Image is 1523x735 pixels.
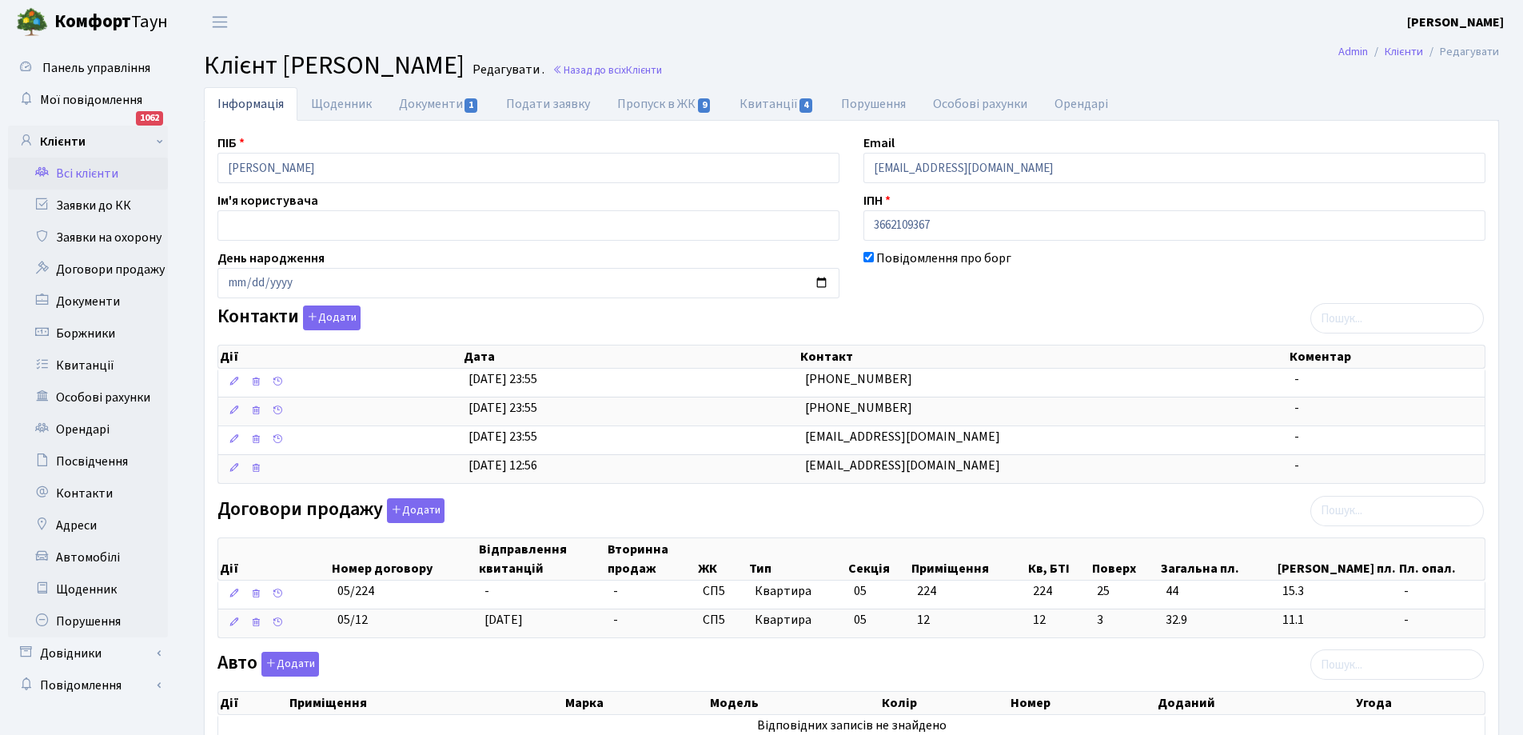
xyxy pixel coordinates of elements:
[217,191,318,210] label: Ім'я користувача
[854,611,867,629] span: 05
[8,413,168,445] a: Орендарі
[1423,43,1499,61] li: Редагувати
[462,346,799,368] th: Дата
[1310,649,1484,680] input: Пошук...
[217,134,245,153] label: ПІБ
[1294,457,1299,474] span: -
[1354,692,1485,714] th: Угода
[330,538,478,580] th: Номер договору
[1310,303,1484,334] input: Пошук...
[261,652,319,677] button: Авто
[8,52,168,84] a: Панель управління
[910,538,1026,580] th: Приміщення
[383,495,445,523] a: Додати
[1033,582,1084,601] span: 224
[8,637,168,669] a: Довідники
[218,692,288,714] th: Дії
[217,249,325,268] label: День народження
[1166,582,1270,601] span: 44
[1097,611,1153,629] span: 3
[469,62,544,78] small: Редагувати .
[16,6,48,38] img: logo.png
[8,541,168,573] a: Автомобілі
[468,457,537,474] span: [DATE] 12:56
[468,370,537,388] span: [DATE] 23:55
[1310,496,1484,526] input: Пошук...
[1033,611,1084,629] span: 12
[1407,13,1504,32] a: [PERSON_NAME]
[54,9,131,34] b: Комфорт
[8,381,168,413] a: Особові рахунки
[1159,538,1277,580] th: Загальна пл.
[564,692,708,714] th: Марка
[8,318,168,350] a: Боржники
[880,692,1009,714] th: Колір
[552,62,662,78] a: Назад до всіхКлієнти
[703,582,742,601] span: СП5
[8,126,168,158] a: Клієнти
[40,91,142,109] span: Мої повідомлення
[204,87,297,121] a: Інформація
[805,370,912,388] span: [PHONE_NUMBER]
[755,582,841,601] span: Квартира
[863,134,895,153] label: Email
[385,87,492,121] a: Документи
[217,652,319,677] label: Авто
[1009,692,1156,714] th: Номер
[8,350,168,381] a: Квитанції
[297,87,385,121] a: Щоденник
[8,445,168,477] a: Посвідчення
[1385,43,1423,60] a: Клієнти
[337,582,374,600] span: 05/224
[1338,43,1368,60] a: Admin
[805,457,1000,474] span: [EMAIL_ADDRESS][DOMAIN_NAME]
[919,87,1041,121] a: Особові рахунки
[8,509,168,541] a: Адреси
[204,47,464,84] span: Клієнт [PERSON_NAME]
[708,692,879,714] th: Модель
[876,249,1011,268] label: Повідомлення про борг
[484,582,489,600] span: -
[464,98,477,113] span: 1
[303,306,361,330] button: Контакти
[299,303,361,331] a: Додати
[604,87,725,121] a: Пропуск в ЖК
[8,222,168,254] a: Заявки на охорону
[1027,538,1090,580] th: Кв, БТІ
[257,649,319,677] a: Додати
[827,87,919,121] a: Порушення
[613,582,618,600] span: -
[1397,538,1485,580] th: Пл. опал.
[136,111,163,126] div: 1062
[917,582,936,600] span: 224
[805,428,1000,445] span: [EMAIL_ADDRESS][DOMAIN_NAME]
[1156,692,1355,714] th: Доданий
[218,346,462,368] th: Дії
[863,191,891,210] label: ІПН
[696,538,748,580] th: ЖК
[1407,14,1504,31] b: [PERSON_NAME]
[42,59,150,77] span: Панель управління
[1294,399,1299,417] span: -
[755,611,841,629] span: Квартира
[8,477,168,509] a: Контакти
[1294,428,1299,445] span: -
[468,428,537,445] span: [DATE] 23:55
[492,87,604,121] a: Подати заявку
[8,158,168,190] a: Всі клієнти
[1288,346,1485,368] th: Коментар
[387,498,445,523] button: Договори продажу
[8,286,168,318] a: Документи
[8,573,168,605] a: Щоденник
[200,9,240,35] button: Переключити навігацію
[799,346,1288,368] th: Контакт
[1090,538,1159,580] th: Поверх
[8,84,168,116] a: Мої повідомлення1062
[337,611,368,629] span: 05/12
[1404,582,1478,601] span: -
[703,611,742,629] span: СП5
[8,190,168,222] a: Заявки до КК
[468,399,537,417] span: [DATE] 23:55
[217,498,445,523] label: Договори продажу
[847,538,911,580] th: Секція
